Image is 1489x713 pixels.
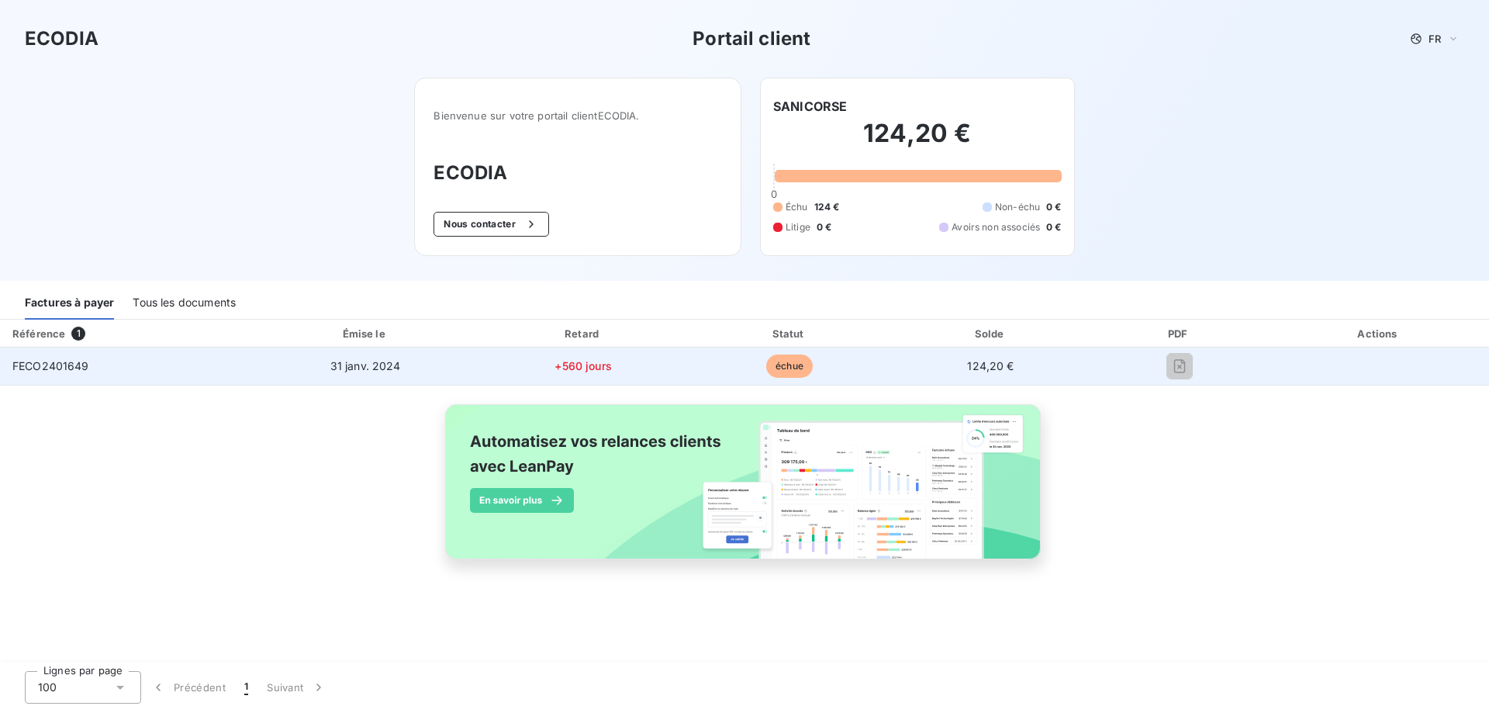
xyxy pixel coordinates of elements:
[1046,200,1061,214] span: 0 €
[1046,220,1061,234] span: 0 €
[786,220,810,234] span: Litige
[71,327,85,341] span: 1
[12,327,65,340] div: Référence
[255,326,476,341] div: Émise le
[38,680,57,695] span: 100
[786,200,808,214] span: Échu
[235,671,257,704] button: 1
[952,220,1040,234] span: Avoirs non associés
[894,326,1087,341] div: Solde
[431,395,1058,586] img: banner
[771,188,777,200] span: 0
[257,671,336,704] button: Suivant
[995,200,1040,214] span: Non-échu
[554,359,612,372] span: +560 jours
[1429,33,1441,45] span: FR
[766,355,813,378] span: échue
[1272,326,1486,341] div: Actions
[330,359,401,372] span: 31 janv. 2024
[133,287,236,320] div: Tous les documents
[434,159,722,187] h3: ECODIA
[25,287,114,320] div: Factures à payer
[12,359,89,372] span: FECO2401649
[773,97,847,116] h6: SANICORSE
[244,680,248,695] span: 1
[434,109,722,122] span: Bienvenue sur votre portail client ECODIA .
[25,25,98,53] h3: ECODIA
[814,200,840,214] span: 124 €
[817,220,831,234] span: 0 €
[141,671,235,704] button: Précédent
[773,118,1062,164] h2: 124,20 €
[691,326,889,341] div: Statut
[434,212,548,237] button: Nous contacter
[693,25,810,53] h3: Portail client
[482,326,685,341] div: Retard
[1093,326,1266,341] div: PDF
[967,359,1014,372] span: 124,20 €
